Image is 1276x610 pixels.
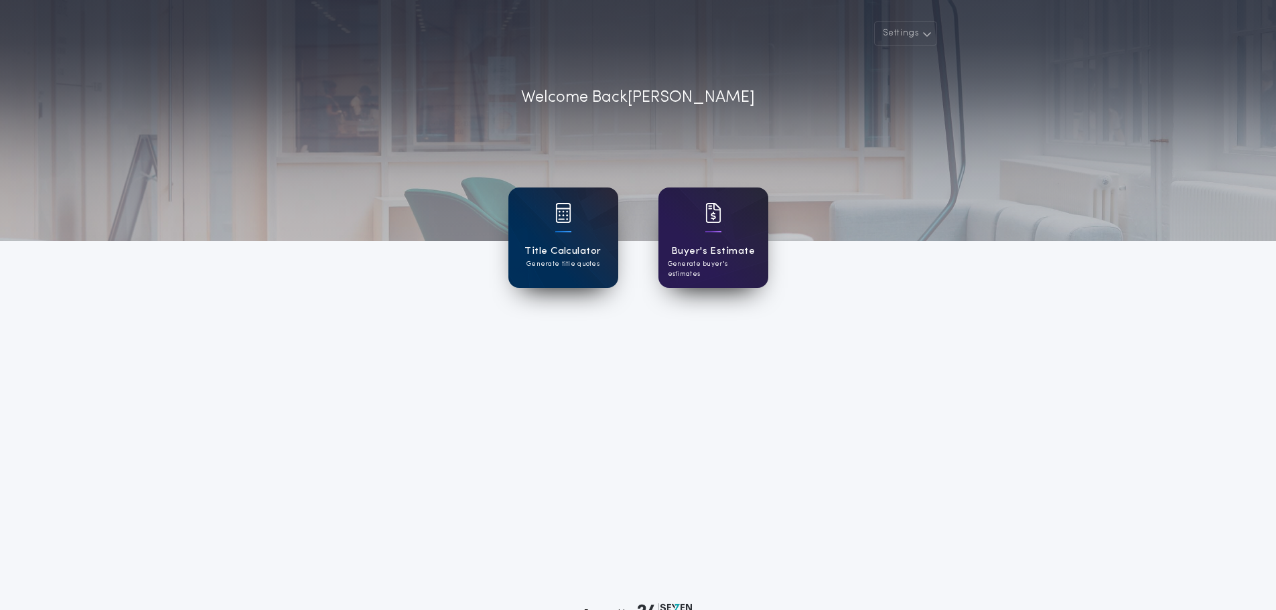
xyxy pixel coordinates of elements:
[668,259,759,279] p: Generate buyer's estimates
[671,244,755,259] h1: Buyer's Estimate
[658,187,768,288] a: card iconBuyer's EstimateGenerate buyer's estimates
[874,21,937,46] button: Settings
[508,187,618,288] a: card iconTitle CalculatorGenerate title quotes
[705,203,721,223] img: card icon
[526,259,599,269] p: Generate title quotes
[524,244,601,259] h1: Title Calculator
[521,86,755,110] p: Welcome Back [PERSON_NAME]
[555,203,571,223] img: card icon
